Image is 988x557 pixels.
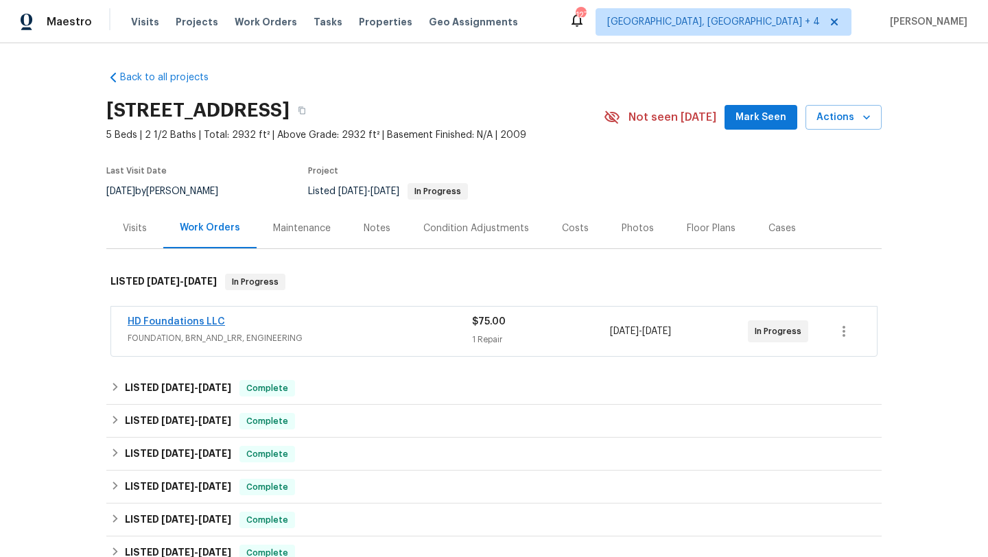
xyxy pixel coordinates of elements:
[198,416,231,425] span: [DATE]
[110,274,217,290] h6: LISTED
[628,110,716,124] span: Not seen [DATE]
[198,514,231,524] span: [DATE]
[884,15,967,29] span: [PERSON_NAME]
[805,105,882,130] button: Actions
[472,317,506,327] span: $75.00
[161,449,194,458] span: [DATE]
[235,15,297,29] span: Work Orders
[308,187,468,196] span: Listed
[184,276,217,286] span: [DATE]
[290,98,314,123] button: Copy Address
[106,183,235,200] div: by [PERSON_NAME]
[576,8,585,22] div: 127
[161,514,231,524] span: -
[106,372,882,405] div: LISTED [DATE]-[DATE]Complete
[241,480,294,494] span: Complete
[106,503,882,536] div: LISTED [DATE]-[DATE]Complete
[241,381,294,395] span: Complete
[161,547,231,557] span: -
[338,187,399,196] span: -
[622,222,654,235] div: Photos
[273,222,331,235] div: Maintenance
[161,416,231,425] span: -
[642,327,671,336] span: [DATE]
[338,187,367,196] span: [DATE]
[755,324,807,338] span: In Progress
[314,17,342,27] span: Tasks
[180,221,240,235] div: Work Orders
[123,222,147,235] div: Visits
[198,449,231,458] span: [DATE]
[409,187,467,195] span: In Progress
[610,324,671,338] span: -
[198,547,231,557] span: [DATE]
[364,222,390,235] div: Notes
[370,187,399,196] span: [DATE]
[241,513,294,527] span: Complete
[161,449,231,458] span: -
[562,222,589,235] div: Costs
[106,260,882,304] div: LISTED [DATE]-[DATE]In Progress
[106,71,238,84] a: Back to all projects
[161,482,231,491] span: -
[198,383,231,392] span: [DATE]
[128,317,225,327] a: HD Foundations LLC
[106,405,882,438] div: LISTED [DATE]-[DATE]Complete
[161,482,194,491] span: [DATE]
[125,413,231,429] h6: LISTED
[106,167,167,175] span: Last Visit Date
[106,128,604,142] span: 5 Beds | 2 1/2 Baths | Total: 2932 ft² | Above Grade: 2932 ft² | Basement Finished: N/A | 2009
[125,479,231,495] h6: LISTED
[816,109,871,126] span: Actions
[131,15,159,29] span: Visits
[125,512,231,528] h6: LISTED
[610,327,639,336] span: [DATE]
[176,15,218,29] span: Projects
[241,414,294,428] span: Complete
[226,275,284,289] span: In Progress
[768,222,796,235] div: Cases
[161,383,194,392] span: [DATE]
[725,105,797,130] button: Mark Seen
[241,447,294,461] span: Complete
[687,222,736,235] div: Floor Plans
[47,15,92,29] span: Maestro
[106,104,290,117] h2: [STREET_ADDRESS]
[147,276,180,286] span: [DATE]
[308,167,338,175] span: Project
[161,383,231,392] span: -
[106,187,135,196] span: [DATE]
[125,380,231,396] h6: LISTED
[429,15,518,29] span: Geo Assignments
[423,222,529,235] div: Condition Adjustments
[106,438,882,471] div: LISTED [DATE]-[DATE]Complete
[147,276,217,286] span: -
[472,333,610,346] div: 1 Repair
[198,482,231,491] span: [DATE]
[161,547,194,557] span: [DATE]
[125,446,231,462] h6: LISTED
[128,331,472,345] span: FOUNDATION, BRN_AND_LRR, ENGINEERING
[161,416,194,425] span: [DATE]
[359,15,412,29] span: Properties
[106,471,882,503] div: LISTED [DATE]-[DATE]Complete
[607,15,820,29] span: [GEOGRAPHIC_DATA], [GEOGRAPHIC_DATA] + 4
[161,514,194,524] span: [DATE]
[736,109,786,126] span: Mark Seen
